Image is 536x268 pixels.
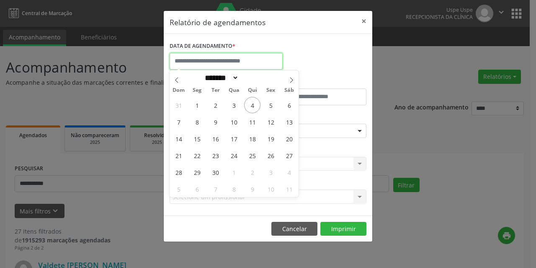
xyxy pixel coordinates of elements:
[281,114,297,130] span: Setembro 13, 2025
[270,75,366,88] label: ATÉ
[239,73,266,82] input: Year
[207,181,224,197] span: Outubro 7, 2025
[356,11,372,31] button: Close
[226,147,242,164] span: Setembro 24, 2025
[207,114,224,130] span: Setembro 9, 2025
[281,164,297,180] span: Outubro 4, 2025
[170,181,187,197] span: Outubro 5, 2025
[320,222,366,236] button: Imprimir
[281,181,297,197] span: Outubro 11, 2025
[226,164,242,180] span: Outubro 1, 2025
[170,17,265,28] h5: Relatório de agendamentos
[263,147,279,164] span: Setembro 26, 2025
[188,88,206,93] span: Seg
[244,147,260,164] span: Setembro 25, 2025
[244,130,260,147] span: Setembro 18, 2025
[226,97,242,113] span: Setembro 3, 2025
[189,130,205,147] span: Setembro 15, 2025
[281,130,297,147] span: Setembro 20, 2025
[263,97,279,113] span: Setembro 5, 2025
[271,222,317,236] button: Cancelar
[170,114,187,130] span: Setembro 7, 2025
[263,130,279,147] span: Setembro 19, 2025
[244,97,260,113] span: Setembro 4, 2025
[206,88,225,93] span: Ter
[170,88,188,93] span: Dom
[244,181,260,197] span: Outubro 9, 2025
[202,73,239,82] select: Month
[189,114,205,130] span: Setembro 8, 2025
[189,164,205,180] span: Setembro 29, 2025
[263,181,279,197] span: Outubro 10, 2025
[263,164,279,180] span: Outubro 3, 2025
[170,147,187,164] span: Setembro 21, 2025
[170,97,187,113] span: Agosto 31, 2025
[244,114,260,130] span: Setembro 11, 2025
[189,181,205,197] span: Outubro 6, 2025
[170,164,187,180] span: Setembro 28, 2025
[263,114,279,130] span: Setembro 12, 2025
[281,147,297,164] span: Setembro 27, 2025
[262,88,280,93] span: Sex
[189,147,205,164] span: Setembro 22, 2025
[226,114,242,130] span: Setembro 10, 2025
[226,130,242,147] span: Setembro 17, 2025
[207,147,224,164] span: Setembro 23, 2025
[170,40,235,53] label: DATA DE AGENDAMENTO
[280,88,299,93] span: Sáb
[225,88,243,93] span: Qua
[226,181,242,197] span: Outubro 8, 2025
[207,97,224,113] span: Setembro 2, 2025
[189,97,205,113] span: Setembro 1, 2025
[244,164,260,180] span: Outubro 2, 2025
[170,130,187,147] span: Setembro 14, 2025
[207,164,224,180] span: Setembro 30, 2025
[207,130,224,147] span: Setembro 16, 2025
[243,88,262,93] span: Qui
[281,97,297,113] span: Setembro 6, 2025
